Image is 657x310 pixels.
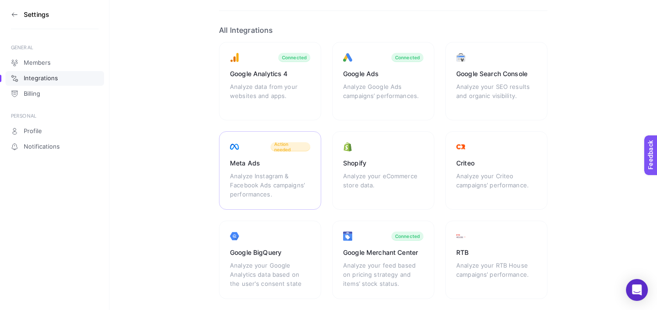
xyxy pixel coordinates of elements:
div: Analyze your eCommerce store data. [343,171,423,199]
div: Google Search Console [456,69,537,78]
div: Analyze your RTB House campaigns’ performance. [456,261,537,288]
div: Analyze Google Ads campaigns’ performances. [343,82,423,109]
span: Members [24,59,51,67]
div: Connected [395,55,420,60]
div: Google Ads [343,69,423,78]
div: GENERAL [11,44,99,51]
div: Google Merchant Center [343,248,423,257]
div: Connected [282,55,307,60]
span: Notifications [24,143,60,150]
div: Analyze your Criteo campaigns’ performance. [456,171,537,199]
span: Profile [24,128,42,135]
a: Members [5,56,104,70]
div: Analyze your Google Analytics data based on the user's consent state [230,261,310,288]
div: Google Analytics 4 [230,69,310,78]
a: Billing [5,87,104,101]
h3: Settings [24,11,49,18]
h2: All Integrations [219,26,547,35]
div: Analyze data from your websites and apps. [230,82,310,109]
div: PERSONAL [11,112,99,119]
div: Analyze your feed based on pricing strategy and items’ stock status. [343,261,423,288]
div: RTB [456,248,537,257]
a: Notifications [5,139,104,154]
span: Feedback [5,3,35,10]
div: Analyze Instagram & Facebook Ads campaigns’ performances. [230,171,310,199]
div: Shopify [343,159,423,168]
span: Action needed [274,141,307,152]
a: Profile [5,124,104,139]
div: Google BigQuery [230,248,310,257]
div: Meta Ads [230,159,310,168]
div: Connected [395,233,420,239]
div: Open Intercom Messenger [626,279,648,301]
span: Integrations [24,75,58,82]
span: Billing [24,90,40,98]
div: Analyze your SEO results and organic visibility. [456,82,537,109]
div: Criteo [456,159,537,168]
a: Integrations [5,71,104,86]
